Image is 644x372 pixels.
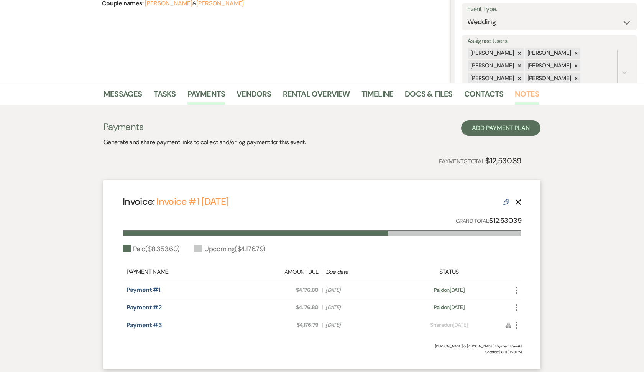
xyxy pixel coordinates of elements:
[248,268,318,277] div: Amount Due
[145,0,192,7] button: [PERSON_NAME]
[123,343,521,349] div: [PERSON_NAME] & [PERSON_NAME] Payment Plan #1
[127,267,244,277] div: Payment Name
[154,88,176,105] a: Tasks
[405,88,452,105] a: Docs & Files
[468,48,515,59] div: [PERSON_NAME]
[361,88,394,105] a: Timeline
[525,60,572,71] div: [PERSON_NAME]
[467,36,631,47] label: Assigned Users:
[461,120,540,136] button: Add Payment Plan
[400,267,498,277] div: Status
[434,304,444,311] span: Paid
[325,286,396,294] span: [DATE]
[434,286,444,293] span: Paid
[248,303,319,311] span: $4,176.80
[187,88,225,105] a: Payments
[127,303,161,311] a: Payment #2
[468,60,515,71] div: [PERSON_NAME]
[196,0,244,7] button: [PERSON_NAME]
[525,48,572,59] div: [PERSON_NAME]
[400,286,498,294] div: on [DATE]
[467,4,631,15] label: Event Type:
[194,244,265,254] div: Upcoming ( $4,176.79 )
[103,88,142,105] a: Messages
[400,303,498,311] div: on [DATE]
[248,321,319,329] span: $4,176.79
[322,303,322,311] span: |
[123,195,228,208] h4: Invoice:
[248,286,319,294] span: $4,176.80
[515,88,539,105] a: Notes
[237,88,271,105] a: Vendors
[322,286,322,294] span: |
[525,73,572,84] div: [PERSON_NAME]
[244,267,400,277] div: |
[439,155,521,167] p: Payments Total:
[123,349,521,355] span: Created: [DATE] 1:23 PM
[468,73,515,84] div: [PERSON_NAME]
[464,88,504,105] a: Contacts
[400,321,498,329] div: on [DATE]
[127,321,162,329] a: Payment #3
[325,321,396,329] span: [DATE]
[127,286,160,294] a: Payment #1
[103,120,306,133] h3: Payments
[456,215,521,226] p: Grand Total:
[326,268,396,277] div: Due date
[430,321,447,328] span: Shared
[322,321,322,329] span: |
[283,88,350,105] a: Rental Overview
[103,137,306,147] p: Generate and share payment links to collect and/or log payment for this event.
[156,195,228,208] a: Invoice #1 [DATE]
[485,156,521,166] strong: $12,530.39
[489,216,521,225] strong: $12,530.39
[325,303,396,311] span: [DATE]
[123,244,179,254] div: Paid ( $8,353.60 )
